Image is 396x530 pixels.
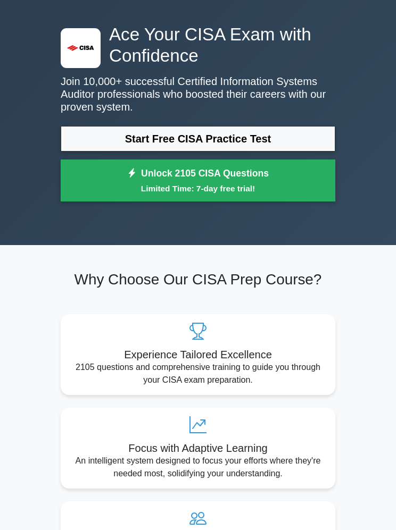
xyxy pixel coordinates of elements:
[69,361,327,386] p: 2105 questions and comprehensive training to guide you through your CISA exam preparation.
[69,455,327,480] p: An intelligent system designed to focus your efforts where they're needed most, solidifying your ...
[74,182,322,195] small: Limited Time: 7-day free trial!
[61,24,335,66] h1: Ace Your CISA Exam with Confidence
[61,75,335,113] p: Join 10,000+ successful Certified Information Systems Auditor professionals who boosted their car...
[69,348,327,361] h5: Experience Tailored Excellence
[61,159,335,202] a: Unlock 2105 CISA QuestionsLimited Time: 7-day free trial!
[69,442,327,455] h5: Focus with Adaptive Learning
[61,271,335,288] h2: Why Choose Our CISA Prep Course?
[61,126,335,152] a: Start Free CISA Practice Test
